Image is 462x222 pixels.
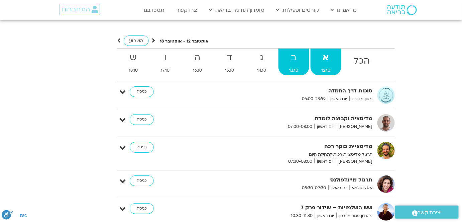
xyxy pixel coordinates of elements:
strong: הכל [343,54,381,69]
a: ה16.10 [182,49,213,75]
a: יצירת קשר [395,206,459,219]
a: ש18.10 [118,49,149,75]
span: 14.10 [246,67,277,74]
a: התחברות [60,4,100,15]
a: ד15.10 [214,49,245,75]
a: ב13.10 [278,49,309,75]
a: כניסה [130,86,154,97]
span: 12.10 [311,67,341,74]
a: ג14.10 [246,49,277,75]
span: מועדון פמה צ'ודרון [336,212,372,219]
span: אלה טולנאי [350,184,372,192]
a: צרו קשר [173,4,201,16]
a: קורסים ופעילות [273,4,323,16]
a: ו17.10 [150,49,181,75]
strong: א [311,50,341,65]
span: יום ראשון [315,212,336,219]
strong: שש השלמויות – שידור פרק 7 [209,203,372,212]
strong: ו [150,50,181,65]
p: אוקטובר 12 - אוקטובר 18 [160,38,209,45]
span: 13.10 [278,67,309,74]
span: 07:00-08:00 [285,123,315,130]
a: מי אנחנו [328,4,360,16]
span: [PERSON_NAME] [336,123,372,130]
a: כניסה [130,114,154,125]
span: יצירת קשר [418,208,442,217]
span: התחברות [62,6,90,13]
strong: סוכות דרך החמלה [209,86,372,95]
span: 15.10 [214,67,245,74]
a: הכל [343,49,381,75]
a: כניסה [130,142,154,153]
strong: ד [214,50,245,65]
strong: ג [246,50,277,65]
p: תרגול מדיטציות רכות לתחילת היום [209,151,372,158]
span: יום ראשון [315,158,336,165]
span: [PERSON_NAME] [336,158,372,165]
a: השבוע [124,35,149,46]
img: תודעה בריאה [387,5,417,15]
a: מועדון תודעה בריאה [206,4,268,16]
span: מגוון מנחים [349,95,372,102]
span: 10:30-11:30 [288,212,315,219]
strong: ב [278,50,309,65]
span: 06:00-23:59 [300,95,328,102]
span: 16.10 [182,67,213,74]
span: יום ראשון [328,95,349,102]
span: יום ראשון [315,123,336,130]
a: כניסה [130,175,154,186]
strong: ה [182,50,213,65]
span: 07:30-08:00 [286,158,315,165]
span: 08:30-09:30 [300,184,328,192]
strong: ש [118,50,149,65]
strong: מדיטציית בוקר רכה [209,142,372,151]
span: יום ראשון [328,184,350,192]
a: כניסה [130,203,154,214]
a: א12.10 [311,49,341,75]
strong: מדיטציה וקבוצה לומדת [209,114,372,123]
a: תמכו בנו [141,4,168,16]
strong: תרגול מיינדפולנס [209,175,372,184]
span: השבוע [129,38,143,44]
span: 17.10 [150,67,181,74]
span: 18.10 [118,67,149,74]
